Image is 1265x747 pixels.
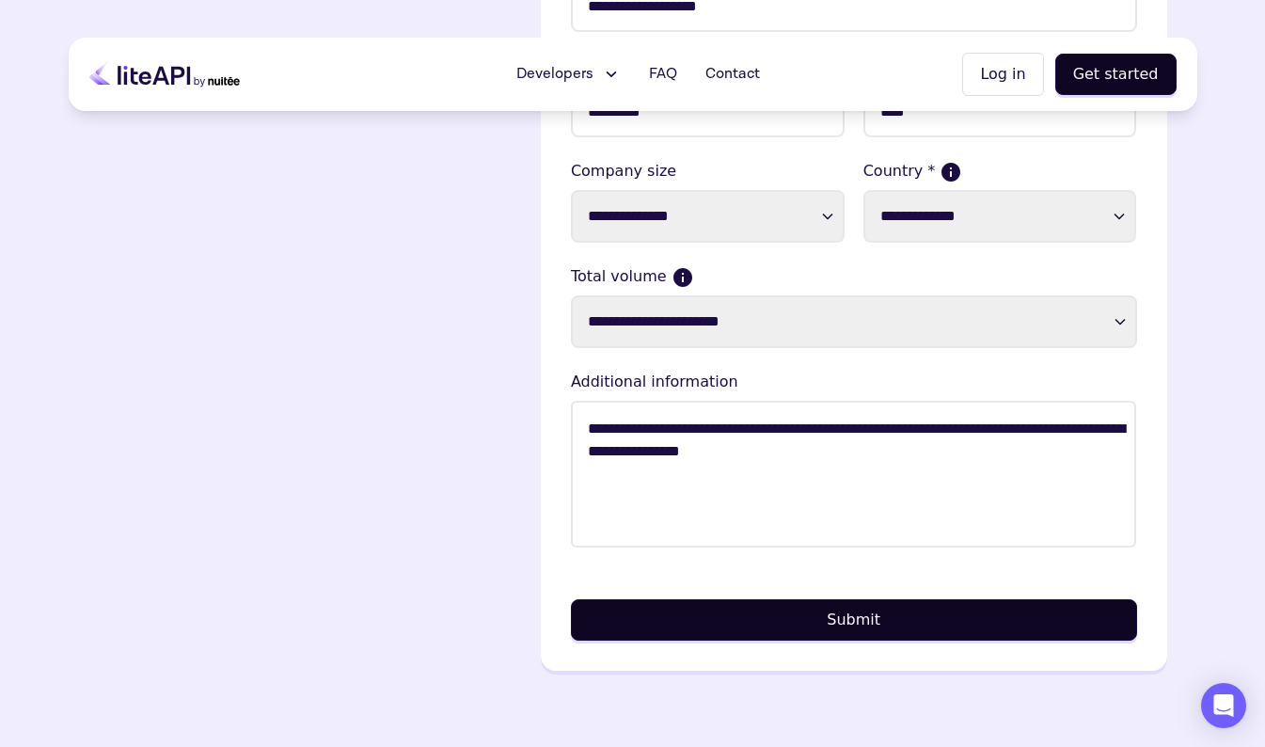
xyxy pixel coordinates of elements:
a: Contact [694,56,771,93]
div: Open Intercom Messenger [1201,683,1246,728]
button: Get started [1055,54,1177,95]
label: Total volume [571,265,1137,288]
span: FAQ [649,63,677,86]
lable: Additional information [571,371,1137,393]
label: Country * [863,160,1137,183]
span: Developers [516,63,593,86]
label: Company size [571,160,845,183]
button: Log in [962,53,1043,96]
button: Submit [571,599,1137,641]
button: Developers [505,56,632,93]
a: FAQ [638,56,688,93]
span: Contact [705,63,760,86]
button: Current monthly volume your business makes in USD [674,269,691,286]
button: If more than one country, please select where the majority of your sales come from. [942,164,959,181]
